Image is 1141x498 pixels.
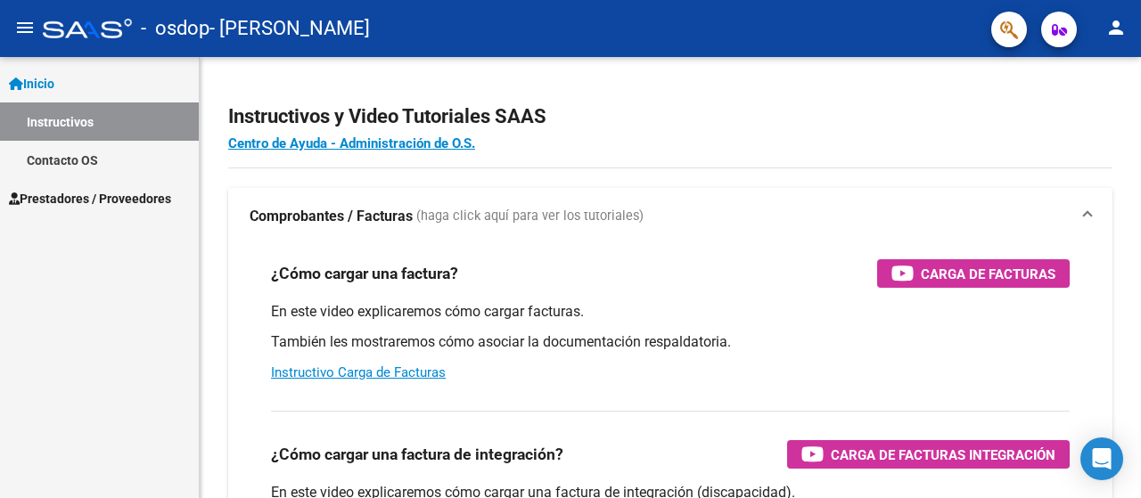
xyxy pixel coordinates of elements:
[271,261,458,286] h3: ¿Cómo cargar una factura?
[831,444,1055,466] span: Carga de Facturas Integración
[787,440,1070,469] button: Carga de Facturas Integración
[228,100,1112,134] h2: Instructivos y Video Tutoriales SAAS
[9,189,171,208] span: Prestadores / Proveedores
[250,207,413,226] strong: Comprobantes / Facturas
[228,188,1112,245] mat-expansion-panel-header: Comprobantes / Facturas (haga click aquí para ver los tutoriales)
[1105,17,1127,38] mat-icon: person
[9,74,54,94] span: Inicio
[14,17,36,38] mat-icon: menu
[416,207,644,226] span: (haga click aquí para ver los tutoriales)
[209,9,370,48] span: - [PERSON_NAME]
[271,332,1070,352] p: También les mostraremos cómo asociar la documentación respaldatoria.
[271,302,1070,322] p: En este video explicaremos cómo cargar facturas.
[1080,437,1123,480] div: Open Intercom Messenger
[228,135,475,151] a: Centro de Ayuda - Administración de O.S.
[141,9,209,48] span: - osdop
[271,364,446,380] a: Instructivo Carga de Facturas
[877,259,1070,288] button: Carga de Facturas
[271,442,563,467] h3: ¿Cómo cargar una factura de integración?
[921,263,1055,285] span: Carga de Facturas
